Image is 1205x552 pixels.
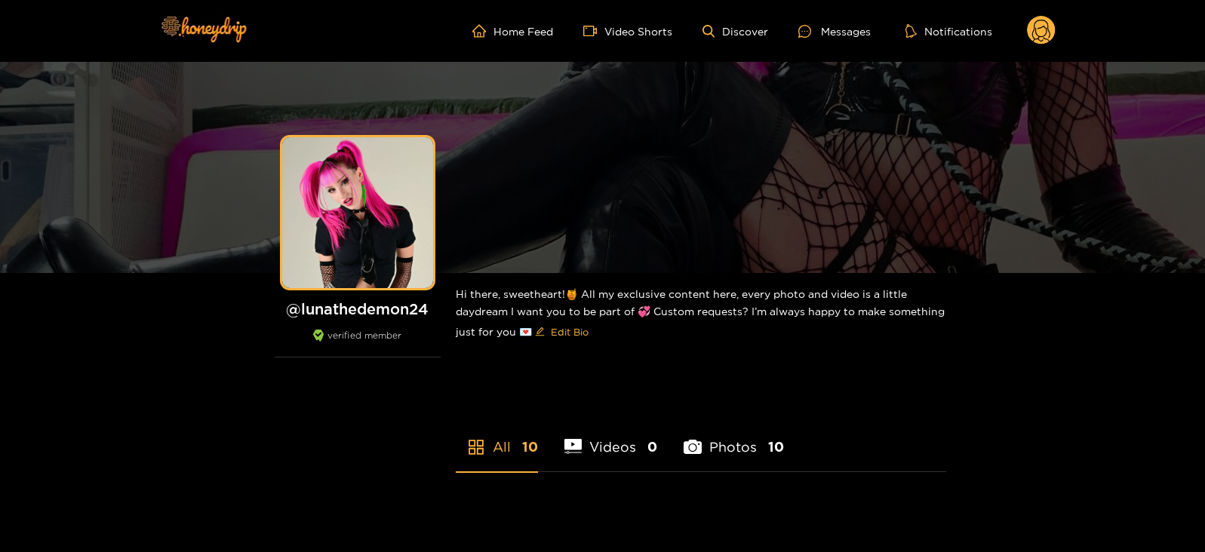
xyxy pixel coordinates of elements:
[583,24,604,38] span: video-camera
[275,330,441,357] div: verified member
[472,24,493,38] span: home
[472,24,553,38] a: Home Feed
[564,403,658,471] li: Videos
[456,403,538,471] li: All
[535,327,545,338] span: edit
[583,24,672,38] a: Video Shorts
[768,437,784,456] span: 10
[647,437,657,456] span: 0
[456,273,946,356] div: Hi there, sweetheart!🍯 All my exclusive content here, every photo and video is a little daydream ...
[532,320,592,344] button: editEdit Bio
[798,23,871,40] div: Messages
[467,438,485,456] span: appstore
[551,324,589,339] span: Edit Bio
[684,403,784,471] li: Photos
[522,437,538,456] span: 10
[275,299,441,318] h1: @ lunathedemon24
[702,25,768,38] a: Discover
[901,23,997,38] button: Notifications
